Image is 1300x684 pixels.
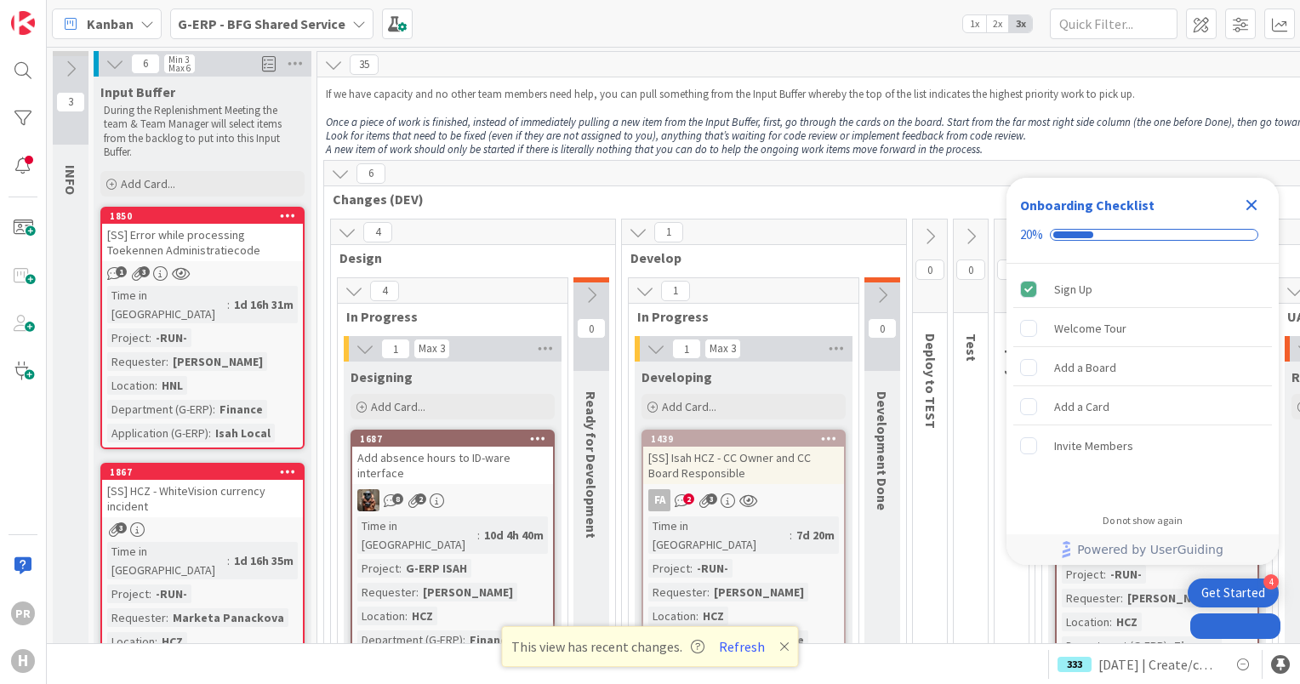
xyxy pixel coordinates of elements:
[643,431,844,447] div: 1439
[1006,534,1279,565] div: Footer
[922,333,939,429] span: Deploy to TEST
[392,493,403,504] span: 8
[915,259,944,280] span: 0
[698,607,728,625] div: HCZ
[107,608,166,627] div: Requester
[357,559,399,578] div: Project
[326,142,983,157] em: A new item of work should only be started if there is literally nothing that you can do to help t...
[357,516,477,554] div: Time in [GEOGRAPHIC_DATA]
[121,176,175,191] span: Add Card...
[648,516,790,554] div: Time in [GEOGRAPHIC_DATA]
[463,630,465,649] span: :
[710,583,808,601] div: [PERSON_NAME]
[1013,388,1272,425] div: Add a Card is incomplete.
[107,352,166,371] div: Requester
[402,559,471,578] div: G-ERP ISAH
[149,584,151,603] span: :
[1004,333,1021,420] span: Deploy to ACC
[102,480,303,517] div: [SS] HCZ - WhiteVision currency incident
[1103,565,1106,584] span: :
[155,632,157,651] span: :
[107,542,227,579] div: Time in [GEOGRAPHIC_DATA]
[56,92,85,112] span: 3
[107,424,208,442] div: Application (G-ERP)
[648,559,690,578] div: Project
[956,259,985,280] span: 0
[997,259,1026,280] span: 0
[139,266,150,277] span: 3
[151,584,191,603] div: -RUN-
[1263,574,1279,590] div: 4
[1054,396,1109,417] div: Add a Card
[62,165,79,195] span: INFO
[1006,264,1279,503] div: Checklist items
[1013,310,1272,347] div: Welcome Tour is incomplete.
[416,583,419,601] span: :
[157,632,187,651] div: HCZ
[351,368,413,385] span: Designing
[168,64,191,72] div: Max 6
[1112,613,1142,631] div: HCZ
[511,636,704,657] span: This view has recent changes.
[116,266,127,277] span: 1
[357,607,405,625] div: Location
[230,295,298,314] div: 1d 16h 31m
[102,224,303,261] div: [SS] Error while processing Toekennen Administratiecode
[1062,565,1103,584] div: Project
[107,400,213,419] div: Department (G-ERP)
[370,281,399,301] span: 4
[1054,318,1126,339] div: Welcome Tour
[643,447,844,484] div: [SS] Isah HCZ - CC Owner and CC Board Responsible
[100,207,305,449] a: 1850[SS] Error while processing Toekennen AdministratiecodeTime in [GEOGRAPHIC_DATA]:1d 16h 31mPr...
[215,400,267,419] div: Finance
[1170,636,1222,655] div: Finance
[360,433,553,445] div: 1687
[792,526,839,544] div: 7d 20m
[790,526,792,544] span: :
[102,208,303,224] div: 1850
[1020,227,1265,242] div: Checklist progress: 20%
[1054,357,1116,378] div: Add a Board
[874,391,891,510] span: Development Done
[168,55,189,64] div: Min 3
[963,15,986,32] span: 1x
[371,399,425,414] span: Add Card...
[415,493,426,504] span: 2
[116,522,127,533] span: 3
[352,489,553,511] div: VK
[641,430,846,680] a: 1439[SS] Isah HCZ - CC Owner and CC Board ResponsibleFATime in [GEOGRAPHIC_DATA]:7d 20mProject:-R...
[577,318,606,339] span: 0
[131,54,160,74] span: 6
[1201,584,1265,601] div: Get Started
[1015,534,1270,565] a: Powered by UserGuiding
[326,128,1026,143] em: Look for items that need to be fixed (even if they are not assigned to you), anything that’s wait...
[11,601,35,625] div: PR
[227,551,230,570] span: :
[1109,613,1112,631] span: :
[107,632,155,651] div: Location
[868,318,897,339] span: 0
[707,583,710,601] span: :
[465,630,517,649] div: Finance
[110,466,303,478] div: 1867
[713,636,771,658] button: Refresh
[87,14,134,34] span: Kanban
[1103,514,1183,527] div: Do not show again
[408,607,437,625] div: HCZ
[357,489,379,511] img: VK
[107,584,149,603] div: Project
[419,583,517,601] div: [PERSON_NAME]
[986,15,1009,32] span: 2x
[1098,654,1219,675] span: [DATE] | Create/collate overview of Facility applications
[230,551,298,570] div: 1d 16h 35m
[208,424,211,442] span: :
[641,368,712,385] span: Developing
[693,559,733,578] div: -RUN-
[149,328,151,347] span: :
[710,345,736,353] div: Max 3
[1077,539,1223,560] span: Powered by UserGuiding
[104,104,301,159] p: During the Replenishment Meeting the team & Team Manager will select items from the backlog to pu...
[178,15,345,32] b: G-ERP - BFG Shared Service
[107,328,149,347] div: Project
[1062,589,1120,607] div: Requester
